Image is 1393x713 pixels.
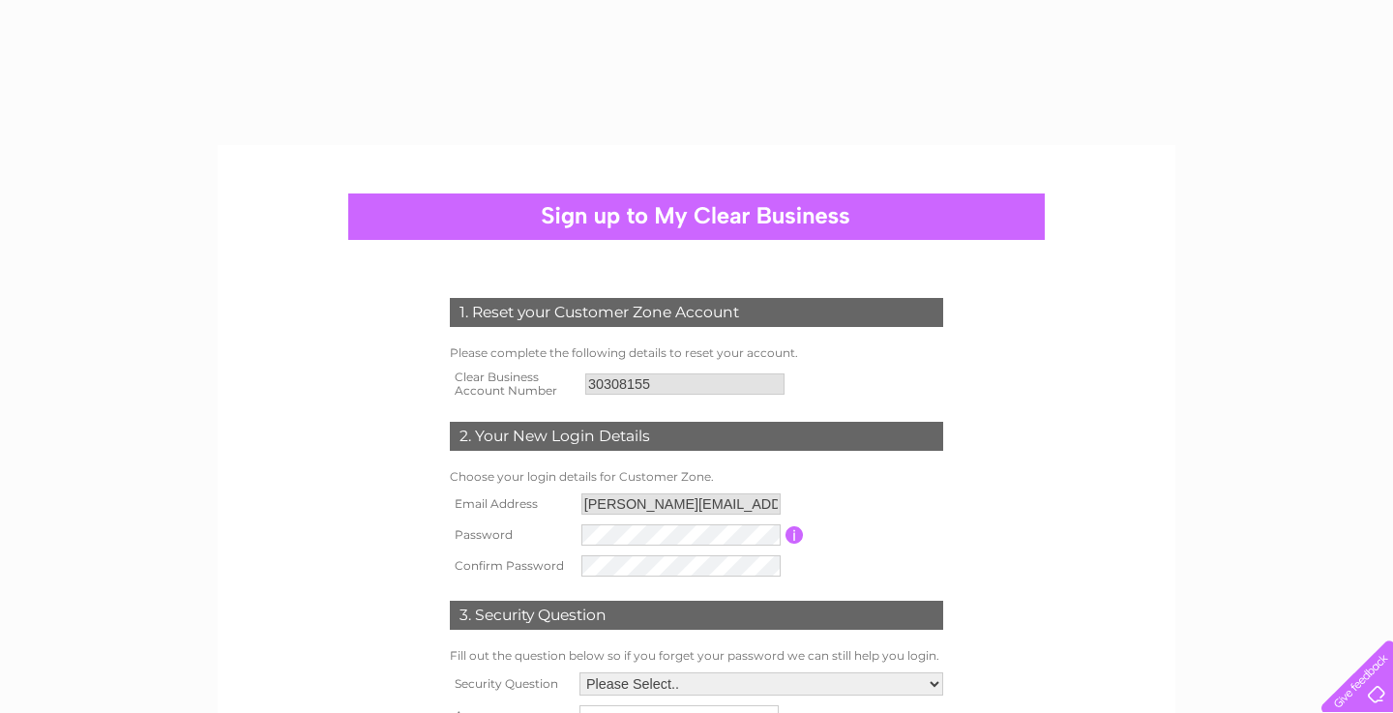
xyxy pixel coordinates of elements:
[450,422,943,451] div: 2. Your New Login Details
[450,601,943,630] div: 3. Security Question
[450,298,943,327] div: 1. Reset your Customer Zone Account
[445,520,577,550] th: Password
[445,365,580,403] th: Clear Business Account Number
[445,489,577,520] th: Email Address
[445,644,948,668] td: Fill out the question below so if you forget your password we can still help you login.
[445,342,948,365] td: Please complete the following details to reset your account.
[445,550,577,581] th: Confirm Password
[785,526,804,544] input: Information
[445,668,575,700] th: Security Question
[445,465,948,489] td: Choose your login details for Customer Zone.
